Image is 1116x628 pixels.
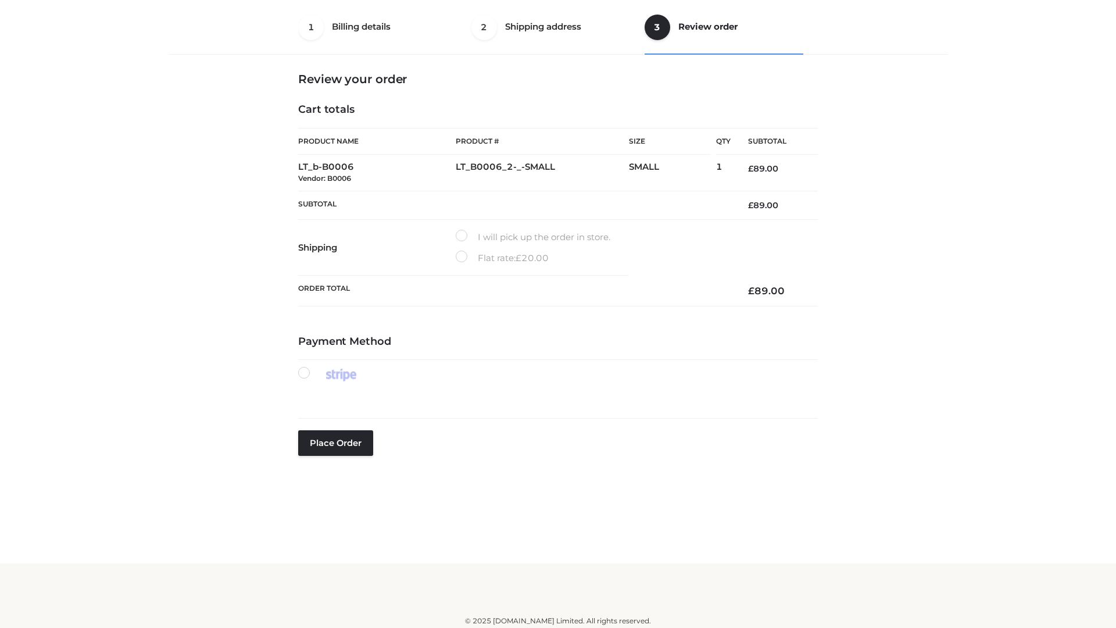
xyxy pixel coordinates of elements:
span: £ [516,252,521,263]
th: Size [629,129,710,155]
th: Shipping [298,220,456,276]
small: Vendor: B0006 [298,174,351,183]
button: Place order [298,430,373,456]
bdi: 20.00 [516,252,549,263]
th: Product # [456,128,629,155]
th: Subtotal [298,191,731,219]
th: Qty [716,128,731,155]
span: £ [748,285,754,297]
h3: Review your order [298,72,818,86]
bdi: 89.00 [748,163,778,174]
span: £ [748,200,753,210]
td: LT_B0006_2-_-SMALL [456,155,629,191]
th: Order Total [298,276,731,306]
th: Subtotal [731,129,818,155]
h4: Cart totals [298,104,818,116]
bdi: 89.00 [748,285,785,297]
label: I will pick up the order in store. [456,230,610,245]
h4: Payment Method [298,336,818,348]
td: LT_b-B0006 [298,155,456,191]
bdi: 89.00 [748,200,778,210]
label: Flat rate: [456,251,549,266]
td: 1 [716,155,731,191]
td: SMALL [629,155,716,191]
th: Product Name [298,128,456,155]
span: £ [748,163,753,174]
div: © 2025 [DOMAIN_NAME] Limited. All rights reserved. [173,615,943,627]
